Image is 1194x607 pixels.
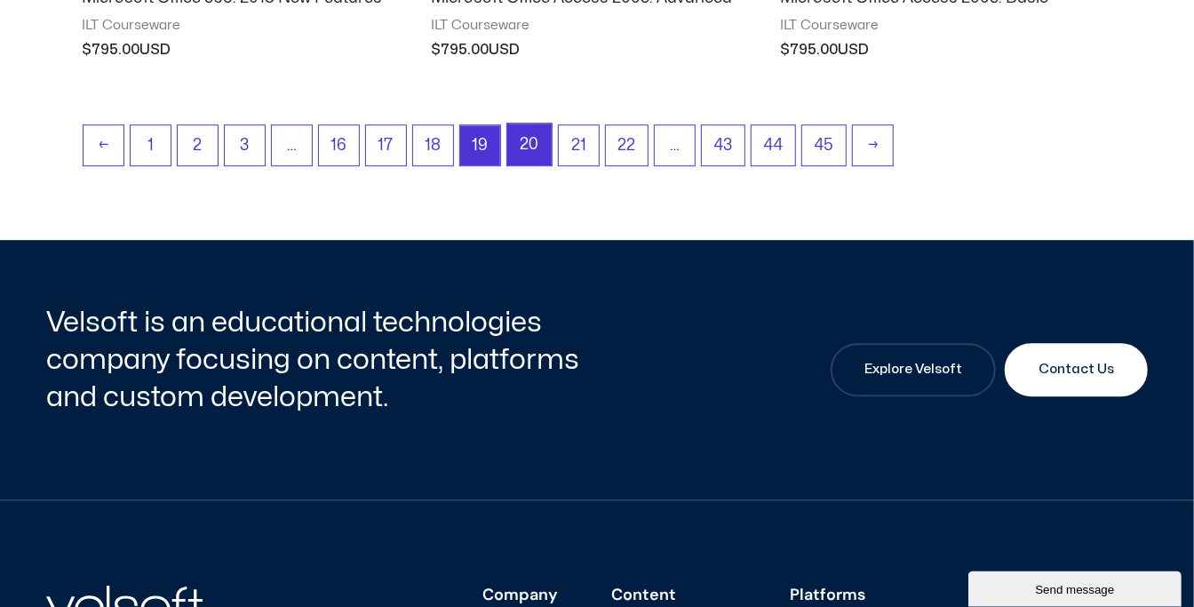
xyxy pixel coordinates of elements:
a: Page 1 [131,125,171,165]
span: $ [431,43,441,57]
span: $ [781,43,791,57]
a: Page 3 [225,125,265,165]
a: Page 17 [366,125,406,165]
a: Page 18 [413,125,453,165]
a: Page 22 [606,125,648,165]
a: Page 43 [702,125,744,165]
h3: Company [482,586,558,605]
h2: Velsoft is an educational technologies company focusing on content, platforms and custom developm... [46,304,593,415]
span: … [272,125,312,165]
span: Contact Us [1039,359,1114,380]
bdi: 795.00 [82,43,139,57]
a: Page 20 [507,124,552,165]
iframe: chat widget [968,568,1185,607]
a: Contact Us [1005,343,1148,396]
span: $ [82,43,92,57]
a: Page 44 [752,125,795,165]
nav: Product Pagination [82,123,1112,175]
span: ILT Courseware [82,17,413,35]
a: Page 2 [178,125,218,165]
h3: Platforms [790,586,977,605]
h3: Content [611,586,736,605]
bdi: 795.00 [431,43,489,57]
span: ILT Courseware [431,17,762,35]
span: ILT Courseware [781,17,1112,35]
a: → [853,125,893,165]
a: ← [84,125,123,165]
a: Page 16 [319,125,359,165]
a: Explore Velsoft [831,343,996,396]
span: … [655,125,695,165]
bdi: 795.00 [781,43,839,57]
a: Page 45 [802,125,846,165]
span: Explore Velsoft [864,359,962,380]
span: Page 19 [460,125,500,165]
a: Page 21 [559,125,599,165]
